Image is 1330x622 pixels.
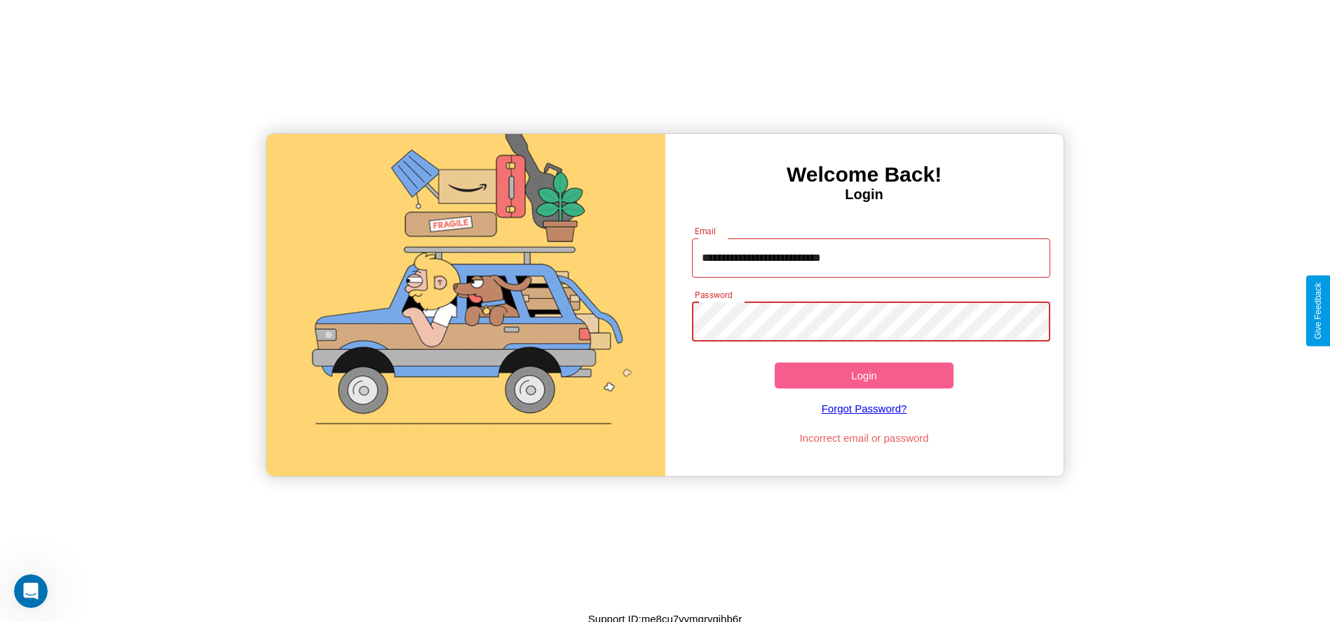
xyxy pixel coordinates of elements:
[665,163,1064,187] h3: Welcome Back!
[695,289,732,301] label: Password
[665,187,1064,203] h4: Login
[685,428,1043,447] p: Incorrect email or password
[695,225,717,237] label: Email
[775,363,954,388] button: Login
[266,134,665,476] img: gif
[1313,283,1323,339] div: Give Feedback
[14,574,48,608] iframe: Intercom live chat
[685,388,1043,428] a: Forgot Password?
